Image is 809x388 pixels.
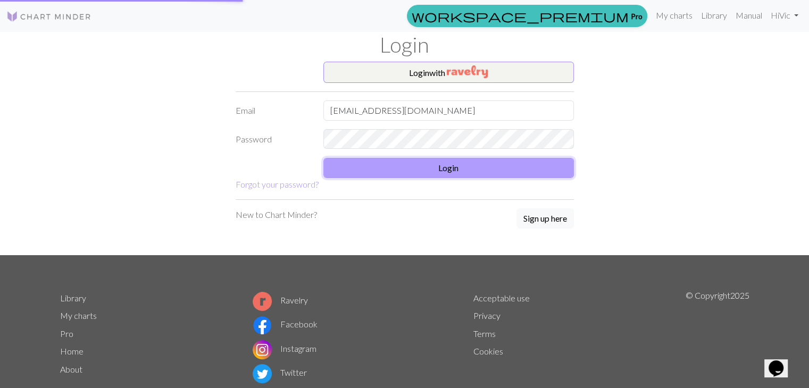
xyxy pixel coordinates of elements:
iframe: chat widget [764,345,798,377]
a: Pro [407,5,647,27]
a: Sign up here [516,208,574,230]
label: Email [229,100,317,121]
p: New to Chart Minder? [236,208,317,221]
a: Cookies [473,346,503,356]
a: Forgot your password? [236,179,319,189]
a: Privacy [473,310,501,320]
a: Instagram [253,343,316,353]
p: © Copyright 2025 [686,289,749,386]
img: Logo [6,10,91,23]
a: Ravelry [253,295,308,305]
a: Pro [60,328,73,339]
button: Sign up here [516,208,574,229]
a: Acceptable use [473,293,530,303]
button: Loginwith [323,62,574,83]
img: Instagram logo [253,340,272,359]
button: Login [323,158,574,178]
img: Ravelry [447,65,488,78]
a: Home [60,346,84,356]
a: HiVic [766,5,803,26]
a: Manual [731,5,766,26]
a: Library [697,5,731,26]
label: Password [229,129,317,149]
a: My charts [60,310,97,320]
a: Terms [473,328,496,339]
img: Ravelry logo [253,292,272,311]
h1: Login [54,32,756,57]
img: Twitter logo [253,364,272,383]
a: Library [60,293,86,303]
a: My charts [652,5,697,26]
a: Facebook [253,319,318,329]
a: About [60,364,82,374]
img: Facebook logo [253,316,272,335]
span: workspace_premium [412,9,629,23]
a: Twitter [253,367,307,377]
